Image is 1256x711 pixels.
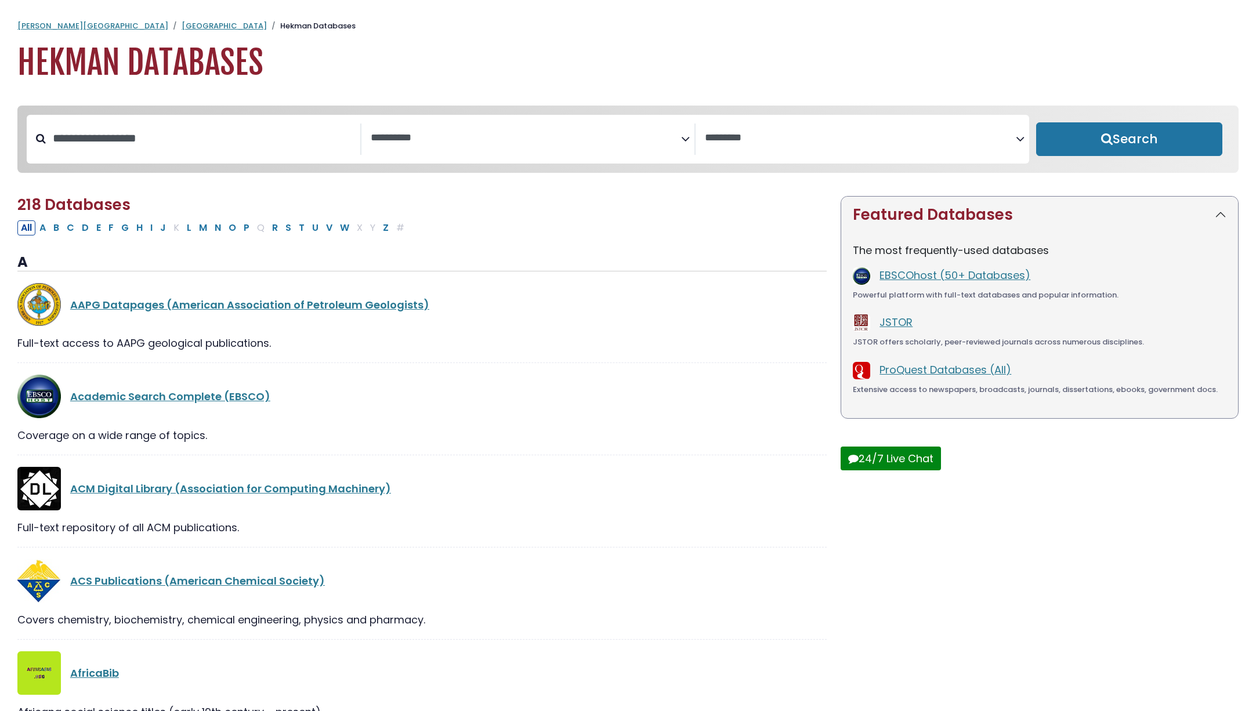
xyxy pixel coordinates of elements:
[157,220,169,235] button: Filter Results J
[282,220,295,235] button: Filter Results S
[93,220,104,235] button: Filter Results E
[133,220,146,235] button: Filter Results H
[879,268,1030,282] a: EBSCOhost (50+ Databases)
[17,427,827,443] div: Coverage on a wide range of topics.
[240,220,253,235] button: Filter Results P
[70,298,429,312] a: AAPG Datapages (American Association of Petroleum Geologists)
[70,389,270,404] a: Academic Search Complete (EBSCO)
[17,20,168,31] a: [PERSON_NAME][GEOGRAPHIC_DATA]
[17,520,827,535] div: Full-text repository of all ACM publications.
[17,220,409,234] div: Alpha-list to filter by first letter of database name
[105,220,117,235] button: Filter Results F
[196,220,211,235] button: Filter Results M
[50,220,63,235] button: Filter Results B
[309,220,322,235] button: Filter Results U
[70,481,391,496] a: ACM Digital Library (Association for Computing Machinery)
[853,384,1226,396] div: Extensive access to newspapers, broadcasts, journals, dissertations, ebooks, government docs.
[841,197,1238,233] button: Featured Databases
[879,362,1011,377] a: ProQuest Databases (All)
[17,20,1239,32] nav: breadcrumb
[17,194,131,215] span: 218 Databases
[17,335,827,351] div: Full-text access to AAPG geological publications.
[17,106,1239,173] nav: Search filters
[17,43,1239,82] h1: Hekman Databases
[853,242,1226,258] p: The most frequently-used databases
[841,447,941,470] button: 24/7 Live Chat
[147,220,156,235] button: Filter Results I
[705,132,1016,144] textarea: Search
[70,666,119,680] a: AfricaBib
[17,612,827,627] div: Covers chemistry, biochemistry, chemical engineering, physics and pharmacy.
[70,574,325,588] a: ACS Publications (American Chemical Society)
[17,220,35,235] button: All
[211,220,225,235] button: Filter Results N
[182,20,267,31] a: [GEOGRAPHIC_DATA]
[295,220,308,235] button: Filter Results T
[36,220,49,235] button: Filter Results A
[379,220,392,235] button: Filter Results Z
[78,220,92,235] button: Filter Results D
[879,315,913,329] a: JSTOR
[323,220,336,235] button: Filter Results V
[853,289,1226,301] div: Powerful platform with full-text databases and popular information.
[1036,122,1223,156] button: Submit for Search Results
[371,132,682,144] textarea: Search
[183,220,195,235] button: Filter Results L
[46,129,360,148] input: Search database by title or keyword
[336,220,353,235] button: Filter Results W
[63,220,78,235] button: Filter Results C
[853,336,1226,348] div: JSTOR offers scholarly, peer-reviewed journals across numerous disciplines.
[118,220,132,235] button: Filter Results G
[225,220,240,235] button: Filter Results O
[17,254,827,271] h3: A
[267,20,356,32] li: Hekman Databases
[269,220,281,235] button: Filter Results R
